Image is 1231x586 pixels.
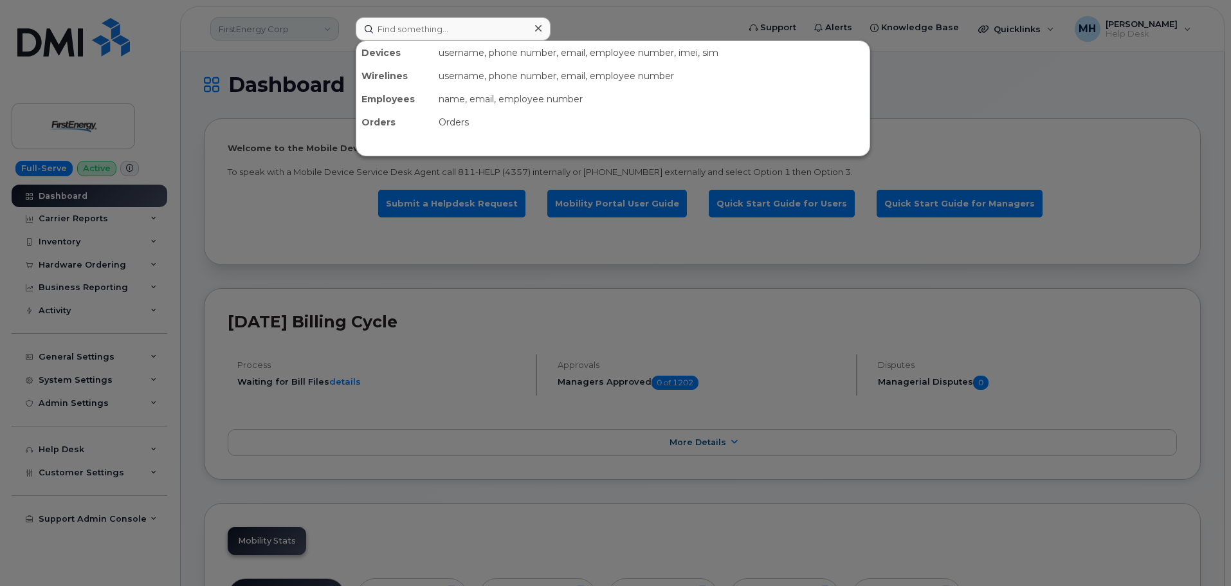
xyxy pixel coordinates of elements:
[433,64,870,87] div: username, phone number, email, employee number
[433,111,870,134] div: Orders
[356,41,433,64] div: Devices
[433,41,870,64] div: username, phone number, email, employee number, imei, sim
[356,64,433,87] div: Wirelines
[356,87,433,111] div: Employees
[356,111,433,134] div: Orders
[1175,530,1221,576] iframe: Messenger Launcher
[433,87,870,111] div: name, email, employee number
